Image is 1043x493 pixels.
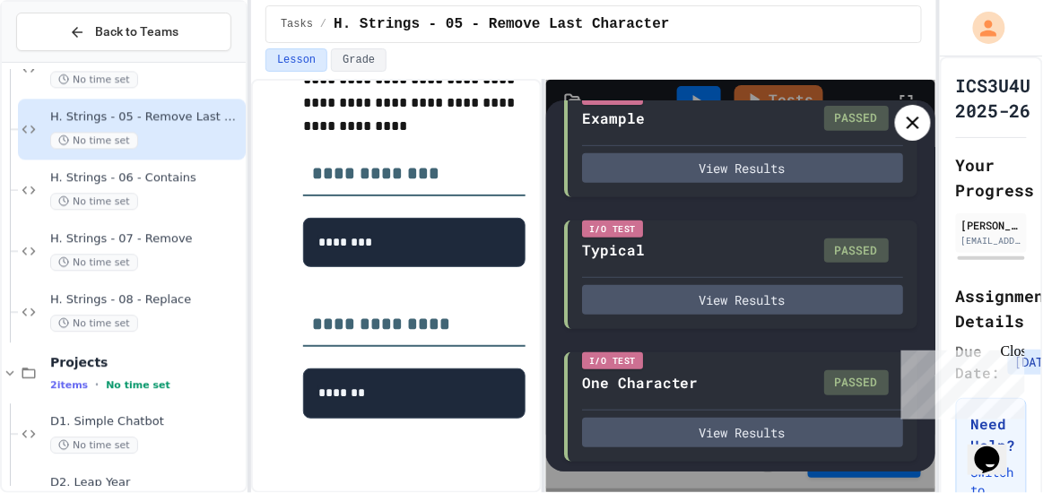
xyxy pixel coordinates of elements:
[50,315,138,332] span: No time set
[582,153,903,183] button: View Results
[50,354,242,370] span: Projects
[16,13,231,51] button: Back to Teams
[956,283,1028,333] h2: Assignment Details
[582,372,699,394] div: One Character
[331,48,387,72] button: Grade
[334,13,669,35] span: H. Strings - 05 - Remove Last Character
[894,343,1025,419] iframe: chat widget
[281,17,313,31] span: Tasks
[50,109,242,125] span: H. Strings - 05 - Remove Last Character
[824,106,889,131] div: PASSED
[582,239,645,261] div: Typical
[954,7,1010,48] div: My Account
[50,379,88,391] span: 2 items
[7,7,124,114] div: Chat with us now!Close
[582,352,643,369] div: I/O Test
[956,152,1028,203] h2: Your Progress
[96,22,179,41] span: Back to Teams
[50,437,138,454] span: No time set
[956,341,1001,384] span: Due Date:
[824,238,889,264] div: PASSED
[50,475,242,490] span: D2. Leap Year
[956,73,1031,123] h1: ICS3U4U 2025-26
[50,71,138,88] span: No time set
[582,418,903,447] button: View Results
[106,379,170,391] span: No time set
[50,193,138,210] span: No time set
[824,370,889,395] div: PASSED
[265,48,327,72] button: Lesson
[961,234,1022,247] div: [EMAIL_ADDRESS][DOMAIN_NAME]
[968,421,1025,475] iframe: chat widget
[582,221,643,238] div: I/O Test
[50,414,242,429] span: D1. Simple Chatbot
[50,254,138,271] span: No time set
[50,132,138,149] span: No time set
[582,108,645,129] div: Example
[582,285,903,315] button: View Results
[50,231,242,246] span: H. Strings - 07 - Remove
[50,292,242,307] span: H. Strings - 08 - Replace
[95,377,99,392] span: •
[320,17,326,31] span: /
[961,217,1022,233] div: [PERSON_NAME] (Student)
[50,170,242,186] span: H. Strings - 06 - Contains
